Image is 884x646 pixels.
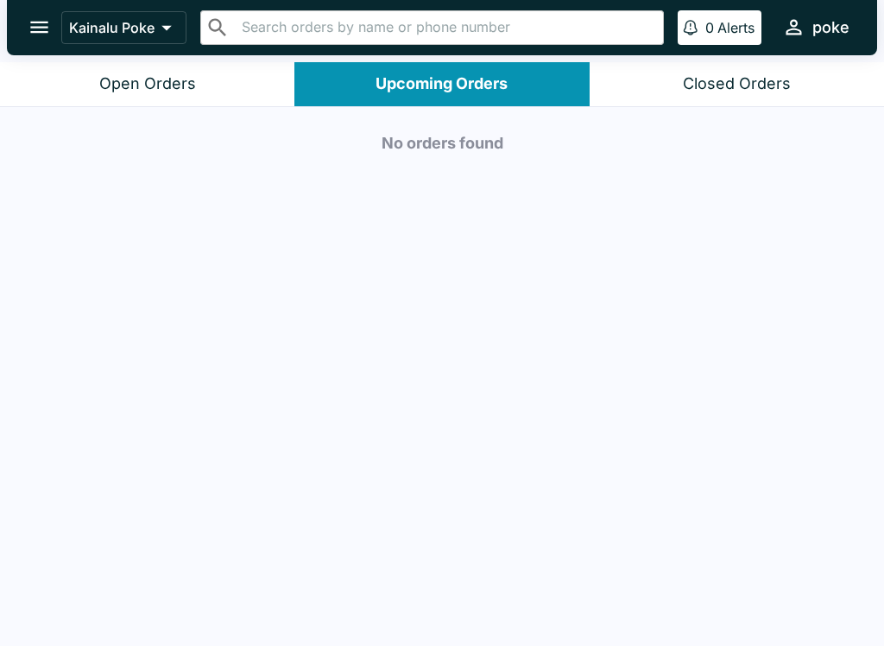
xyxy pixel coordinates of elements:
div: Open Orders [99,74,196,94]
button: open drawer [17,5,61,49]
input: Search orders by name or phone number [237,16,656,40]
button: Kainalu Poke [61,11,186,44]
p: 0 [705,19,714,36]
button: poke [775,9,856,46]
div: poke [812,17,849,38]
p: Alerts [717,19,755,36]
div: Upcoming Orders [376,74,508,94]
p: Kainalu Poke [69,19,155,36]
div: Closed Orders [683,74,791,94]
